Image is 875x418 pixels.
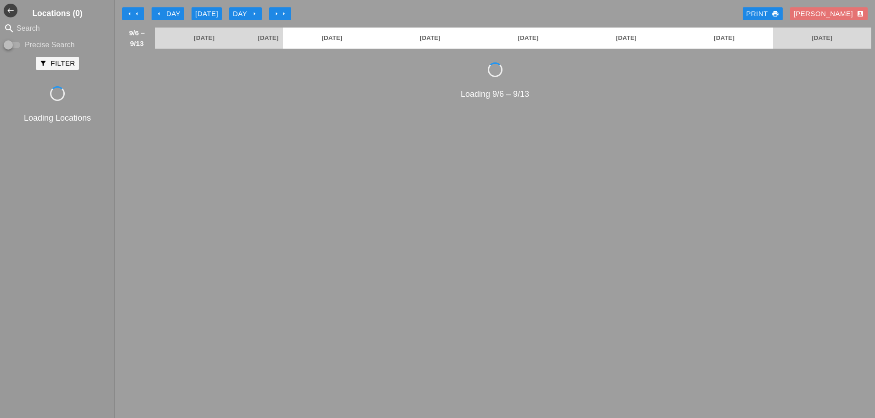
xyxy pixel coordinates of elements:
[17,21,98,36] input: Search
[253,28,283,49] a: [DATE]
[155,10,163,17] i: arrow_left
[192,7,222,20] button: [DATE]
[40,58,75,69] div: Filter
[122,7,144,20] button: Move Back 1 Week
[152,7,184,20] button: Day
[283,28,381,49] a: [DATE]
[269,7,291,20] button: Move Ahead 1 Week
[195,9,218,19] div: [DATE]
[746,9,779,19] div: Print
[743,7,783,20] a: Print
[155,28,253,49] a: [DATE]
[381,28,479,49] a: [DATE]
[119,88,871,100] div: Loading 9/6 – 9/13
[126,10,133,17] i: arrow_left
[772,10,779,17] i: print
[229,7,262,20] button: Day
[40,60,47,67] i: filter_alt
[4,4,17,17] i: west
[4,39,111,50] div: Enable Precise search to match search terms exactly.
[155,9,181,19] div: Day
[857,10,864,17] i: account_box
[123,28,151,49] span: 9/6 – 9/13
[251,10,258,17] i: arrow_right
[4,4,17,17] button: Shrink Sidebar
[675,28,773,49] a: [DATE]
[280,10,288,17] i: arrow_right
[790,7,868,20] button: [PERSON_NAME]
[273,10,280,17] i: arrow_right
[2,112,113,124] div: Loading Locations
[233,9,258,19] div: Day
[773,28,871,49] a: [DATE]
[133,10,141,17] i: arrow_left
[25,40,75,50] label: Precise Search
[4,23,15,34] i: search
[36,57,79,70] button: Filter
[479,28,577,49] a: [DATE]
[794,9,864,19] div: [PERSON_NAME]
[577,28,675,49] a: [DATE]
